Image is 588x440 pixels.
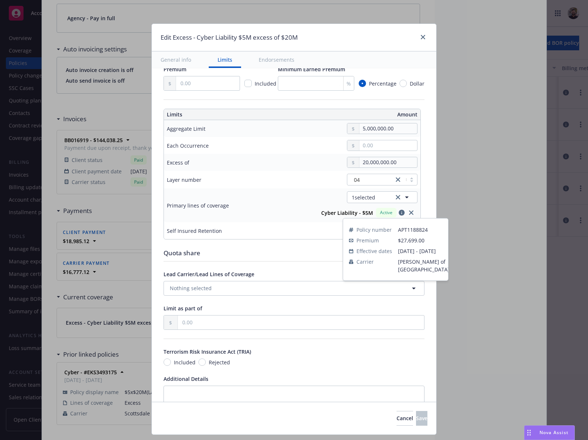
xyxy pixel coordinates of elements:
a: clear selection [394,193,402,202]
th: Amount [295,109,420,120]
a: close [394,175,402,184]
div: Layer number [167,176,201,184]
div: Aggregate Limit [167,125,205,133]
span: 04 [351,176,390,184]
input: Percentage [359,80,366,87]
span: Active [379,209,394,216]
button: Endorsements [250,51,303,68]
input: 0.00 [359,157,417,167]
span: Cancel [397,415,413,422]
span: APT1188824 [398,226,449,234]
button: Nova Assist [524,425,575,440]
a: close [419,33,427,42]
span: Limit as part of [164,305,202,312]
span: Rejected [209,358,230,366]
div: Excess of [167,159,189,166]
span: 1 selected [352,194,375,201]
span: 04 [354,176,360,184]
span: [DATE] - [DATE] [398,247,449,255]
span: Premium [164,66,186,73]
span: Premium [356,237,379,244]
span: Carrier [356,258,374,266]
span: [PERSON_NAME] of [GEOGRAPHIC_DATA] [398,258,449,273]
span: Save [416,415,427,422]
span: Effective dates [356,247,392,255]
span: $27,699.00 [398,237,424,244]
span: Policy number [356,226,392,234]
div: Drag to move [524,426,534,440]
input: 0.00 [359,140,417,151]
a: close [407,208,416,217]
button: Save [416,411,427,426]
span: Minimum Earned Premium [278,66,345,73]
span: Percentage [369,80,397,87]
span: Dollar [410,80,424,87]
input: Rejected [198,358,206,366]
div: Each Occurrence [167,142,209,149]
div: Self Insured Retention [167,227,222,235]
input: 0.00 [176,76,240,90]
input: 0.00 [178,315,424,329]
div: Primary lines of coverage [167,202,229,209]
button: 1selectedclear selection [347,191,417,203]
input: 0.00 [359,123,417,134]
span: Included [255,80,276,87]
span: Nothing selected [170,284,212,292]
span: Additional Details [164,375,208,382]
input: Dollar [399,80,407,87]
th: Limits [164,109,266,120]
span: Included [174,358,196,366]
input: Included [164,358,171,366]
button: Nothing selected [164,281,424,296]
strong: Cyber Liability - $5M [321,209,373,216]
span: % [347,80,351,87]
span: Nova Assist [539,429,569,436]
button: Cancel [397,411,413,426]
button: General info [152,51,200,68]
h1: Edit Excess - Cyber Liability $5M excess of $20M [161,33,298,42]
span: Terrorism Risk Insurance Act (TRIA) [164,348,251,355]
span: Lead Carrier/Lead Lines of Coverage [164,271,254,278]
div: Quota share [164,248,424,258]
button: Limits [209,51,241,68]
